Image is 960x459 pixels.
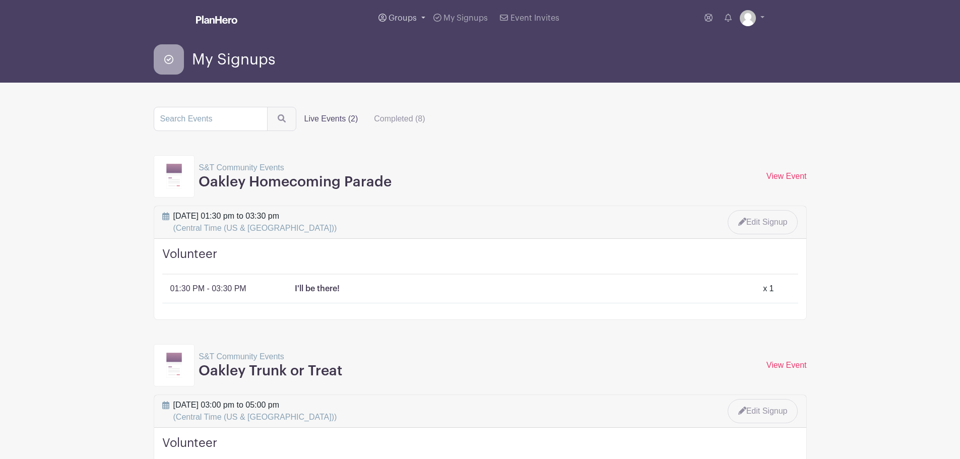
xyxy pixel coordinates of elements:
div: x 1 [763,283,774,295]
span: My Signups [443,14,488,22]
img: template11-97b0f419cbab8ea1fd52dabbe365452ac063e65c139ff1c7c21e0a8da349fa3d.svg [166,353,182,378]
h4: Volunteer [162,247,798,275]
span: (Central Time (US & [GEOGRAPHIC_DATA])) [173,224,337,232]
span: My Signups [192,51,275,68]
span: [DATE] 01:30 pm to 03:30 pm [173,210,337,234]
h3: Oakley Trunk or Treat [199,363,342,380]
a: Edit Signup [728,399,798,423]
img: default-ce2991bfa6775e67f084385cd625a349d9dcbb7a52a09fb2fda1e96e2d18dcdb.png [740,10,756,26]
label: Live Events (2) [296,109,366,129]
a: Edit Signup [728,210,798,234]
span: Groups [389,14,417,22]
p: S&T Community Events [199,351,342,363]
p: I'll be there! [295,283,340,295]
span: (Central Time (US & [GEOGRAPHIC_DATA])) [173,413,337,421]
div: filters [296,109,433,129]
span: [DATE] 03:00 pm to 05:00 pm [173,399,337,423]
h3: Oakley Homecoming Parade [199,174,392,191]
span: Event Invites [510,14,559,22]
a: View Event [766,172,807,180]
label: Completed (8) [366,109,433,129]
a: View Event [766,361,807,369]
p: S&T Community Events [199,162,392,174]
img: template11-97b0f419cbab8ea1fd52dabbe365452ac063e65c139ff1c7c21e0a8da349fa3d.svg [166,164,182,189]
input: Search Events [154,107,268,131]
p: 01:30 PM - 03:30 PM [170,283,246,295]
img: logo_white-6c42ec7e38ccf1d336a20a19083b03d10ae64f83f12c07503d8b9e83406b4c7d.svg [196,16,237,24]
